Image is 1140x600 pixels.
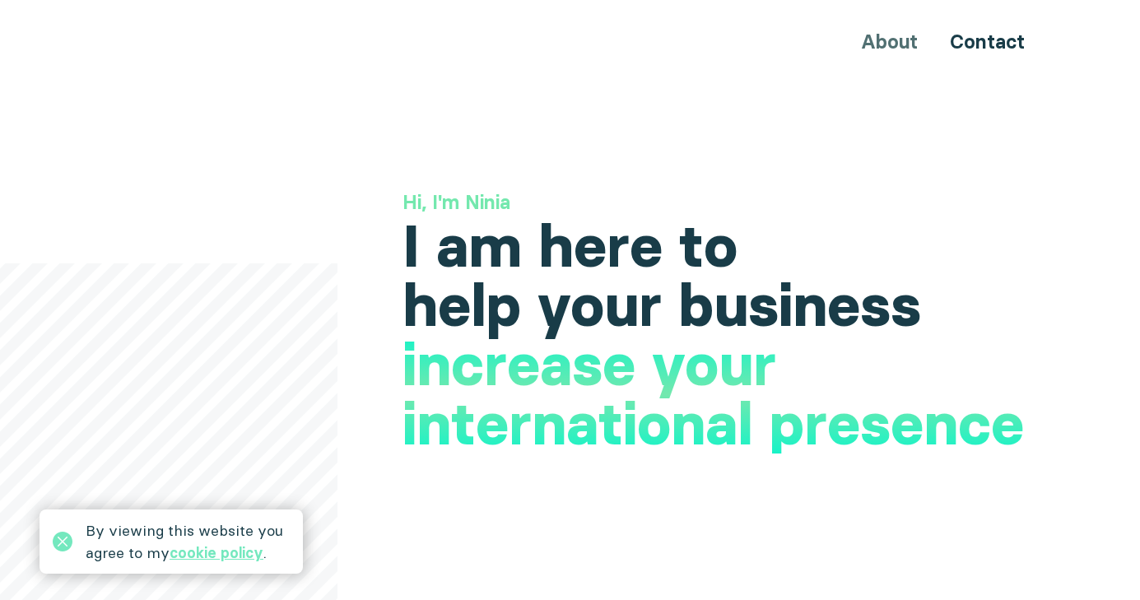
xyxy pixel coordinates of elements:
[402,188,1051,216] h3: Hi, I'm Ninia
[170,543,263,562] a: cookie policy
[402,216,1051,335] h1: I am here to help your business
[86,519,290,564] div: By viewing this website you agree to my .
[950,30,1025,53] a: Contact
[402,335,1051,453] h1: increase your international presence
